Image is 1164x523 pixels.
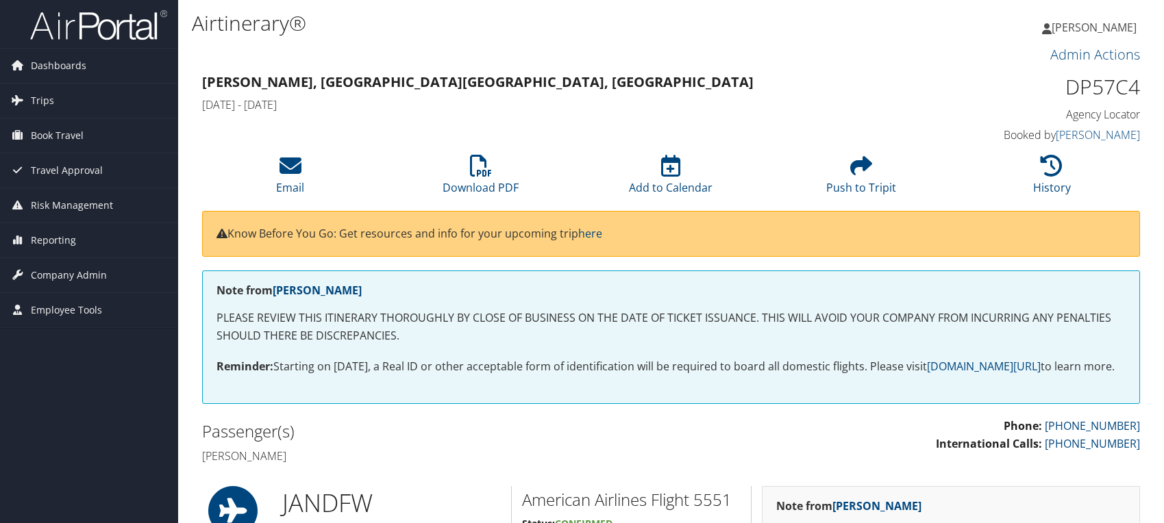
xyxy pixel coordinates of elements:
p: PLEASE REVIEW THIS ITINERARY THOROUGHLY BY CLOSE OF BUSINESS ON THE DATE OF TICKET ISSUANCE. THIS... [216,309,1126,344]
a: Push to Tripit [826,162,896,195]
h1: Airtinerary® [192,9,831,38]
h4: [DATE] - [DATE] [202,97,900,112]
h4: [PERSON_NAME] [202,448,661,463]
a: Download PDF [443,162,519,195]
span: Risk Management [31,188,113,222]
h4: Booked by [921,127,1140,142]
a: here [578,226,602,241]
span: Company Admin [31,258,107,292]
a: History [1033,162,1071,195]
p: Starting on [DATE], a Real ID or other acceptable form of identification will be required to boar... [216,358,1126,376]
a: [PERSON_NAME] [273,283,362,298]
span: Travel Approval [31,153,103,188]
h2: Passenger(s) [202,420,661,443]
p: Know Before You Go: Get resources and info for your upcoming trip [216,225,1126,243]
span: Book Travel [31,118,84,153]
h2: American Airlines Flight 5551 [522,488,741,511]
a: [PERSON_NAME] [832,498,921,513]
a: Add to Calendar [629,162,713,195]
span: Reporting [31,223,76,257]
h1: DP57C4 [921,73,1140,101]
a: Email [276,162,304,195]
span: Trips [31,84,54,118]
a: [DOMAIN_NAME][URL] [927,359,1041,374]
span: Dashboards [31,49,86,83]
strong: Phone: [1004,418,1042,433]
a: [PERSON_NAME] [1042,7,1150,48]
span: [PERSON_NAME] [1052,20,1137,35]
h4: Agency Locator [921,107,1140,122]
a: [PHONE_NUMBER] [1045,436,1140,451]
h1: JAN DFW [282,486,501,520]
strong: Reminder: [216,359,273,374]
strong: Note from [776,498,921,513]
a: Admin Actions [1050,45,1140,64]
span: Employee Tools [31,293,102,327]
strong: Note from [216,283,362,298]
a: [PERSON_NAME] [1056,127,1140,142]
img: airportal-logo.png [30,9,167,41]
strong: [PERSON_NAME], [GEOGRAPHIC_DATA] [GEOGRAPHIC_DATA], [GEOGRAPHIC_DATA] [202,73,754,91]
strong: International Calls: [936,436,1042,451]
a: [PHONE_NUMBER] [1045,418,1140,433]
